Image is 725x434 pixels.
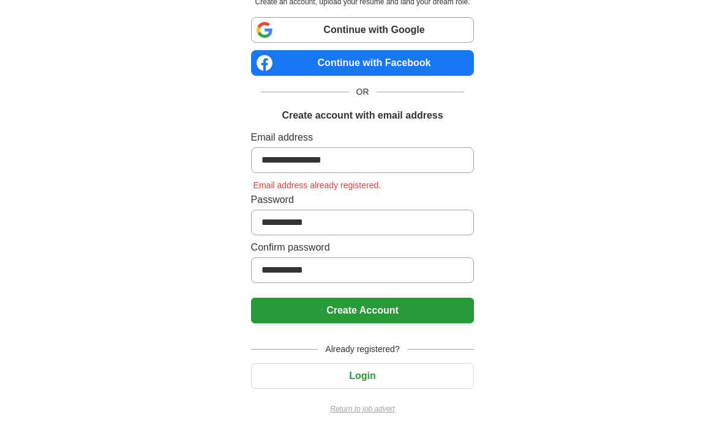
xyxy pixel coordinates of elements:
a: Continue with Facebook [251,50,475,76]
label: Confirm password [251,240,475,255]
span: Email address already registered. [251,180,384,190]
a: Login [251,370,475,381]
button: Login [251,363,475,389]
span: OR [349,86,377,98]
button: Create Account [251,298,475,323]
h1: Create account with email address [282,108,443,123]
label: Password [251,193,475,207]
a: Continue with Google [251,17,475,43]
span: Already registered? [318,343,407,356]
label: Email address [251,130,475,145]
a: Return to job advert [251,403,475,414]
